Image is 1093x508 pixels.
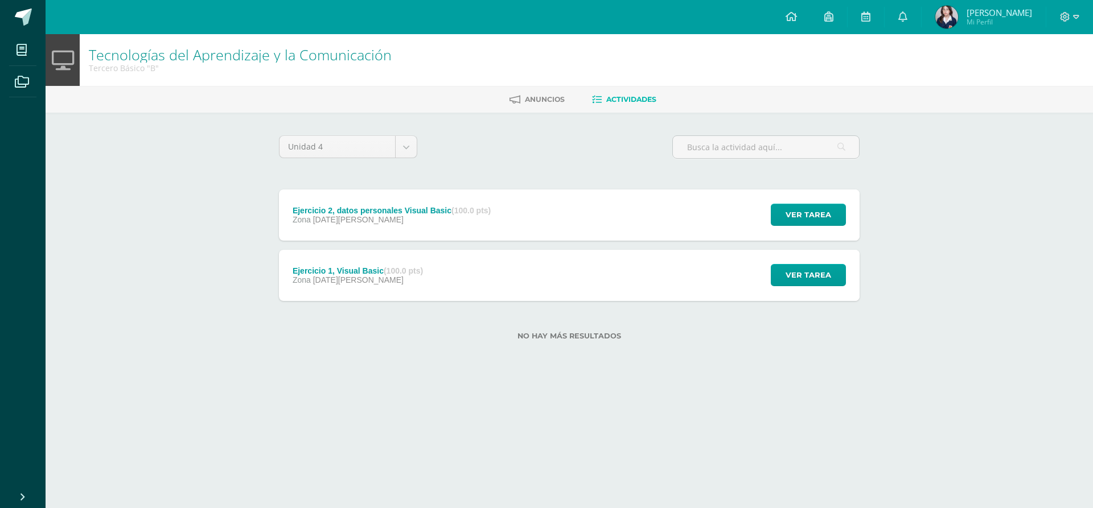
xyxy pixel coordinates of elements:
span: Ver tarea [786,265,831,286]
div: Tercero Básico 'B' [89,63,392,73]
span: [DATE][PERSON_NAME] [313,275,404,284]
label: No hay más resultados [279,332,860,340]
span: Actividades [606,95,656,104]
span: Zona [293,275,311,284]
span: Ver tarea [786,204,831,225]
a: Anuncios [509,90,565,109]
a: Unidad 4 [280,136,417,158]
strong: (100.0 pts) [451,206,491,215]
h1: Tecnologías del Aprendizaje y la Comunicación [89,47,392,63]
img: 41b69cafc6c9dcc1d0ea30fe2271c450.png [935,6,958,28]
strong: (100.0 pts) [384,266,423,275]
span: Unidad 4 [288,136,387,158]
button: Ver tarea [771,204,846,226]
a: Tecnologías del Aprendizaje y la Comunicación [89,45,392,64]
span: Mi Perfil [967,17,1032,27]
button: Ver tarea [771,264,846,286]
div: Ejercicio 2, datos personales Visual Basic [293,206,491,215]
span: Zona [293,215,311,224]
span: [DATE][PERSON_NAME] [313,215,404,224]
span: Anuncios [525,95,565,104]
div: Ejercicio 1, Visual Basic [293,266,423,275]
input: Busca la actividad aquí... [673,136,859,158]
span: [PERSON_NAME] [967,7,1032,18]
a: Actividades [592,90,656,109]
